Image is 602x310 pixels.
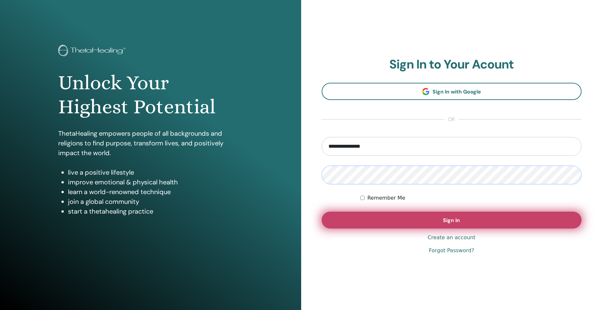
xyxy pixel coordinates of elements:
span: or [445,116,458,123]
span: Sign In [443,217,460,224]
li: live a positive lifestyle [68,167,243,177]
span: Sign In with Google [433,88,481,95]
a: Create an account [428,234,475,242]
button: Sign In [322,212,582,229]
li: improve emotional & physical health [68,177,243,187]
h1: Unlock Your Highest Potential [58,71,243,119]
label: Remember Me [367,194,405,202]
p: ThetaHealing empowers people of all backgrounds and religions to find purpose, transform lives, a... [58,129,243,158]
li: join a global community [68,197,243,206]
h2: Sign In to Your Acount [322,57,582,72]
div: Keep me authenticated indefinitely or until I manually logout [360,194,582,202]
a: Sign In with Google [322,83,582,100]
li: start a thetahealing practice [68,206,243,216]
li: learn a world-renowned technique [68,187,243,197]
a: Forgot Password? [429,247,474,254]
